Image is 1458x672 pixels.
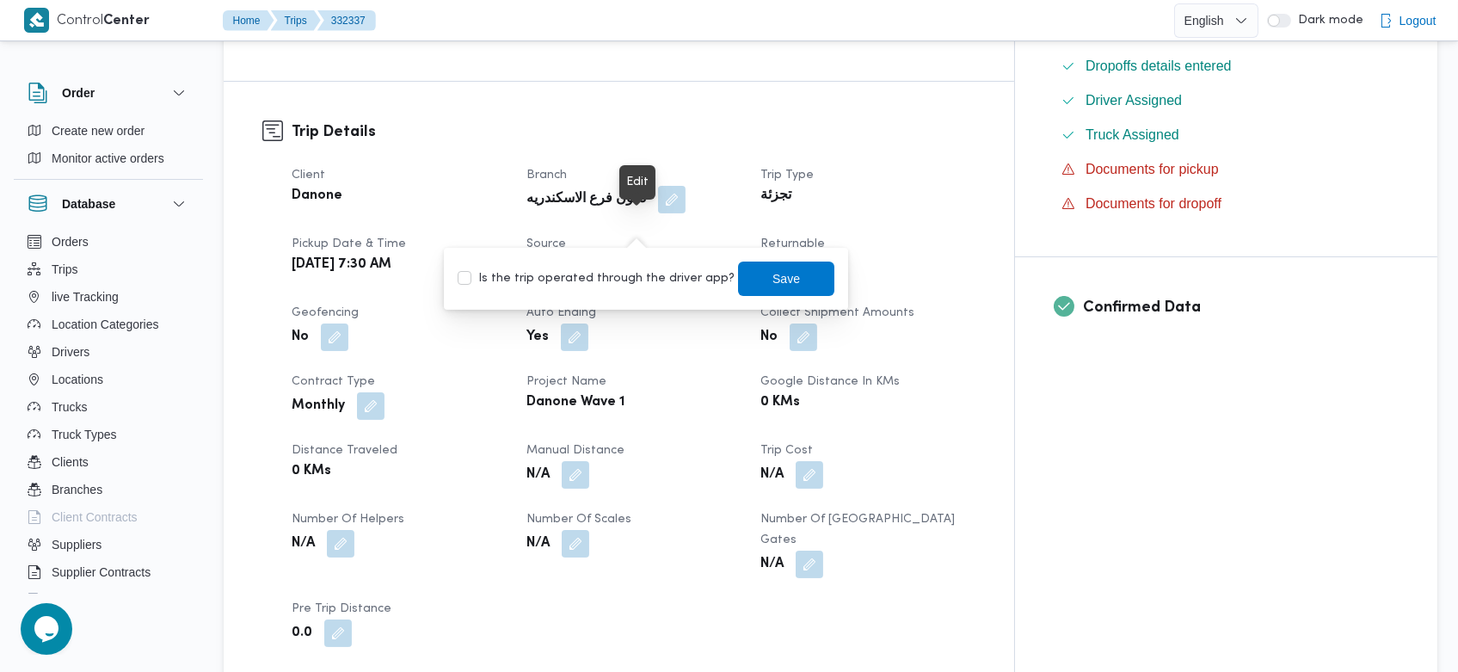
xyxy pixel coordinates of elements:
button: Trips [21,256,196,283]
h3: Order [62,83,95,103]
iframe: chat widget [17,603,72,655]
b: [DATE] 7:30 AM [292,255,391,275]
button: Database [28,194,189,214]
b: Monthly [292,396,345,416]
button: Devices [21,586,196,613]
button: Create new order [21,117,196,145]
span: live Tracking [52,287,119,307]
span: Pickup date & time [292,238,406,250]
span: Number of Scales [526,514,631,525]
button: Drivers [21,338,196,366]
span: Client Contracts [52,507,138,527]
h3: Database [62,194,115,214]
b: N/A [526,465,550,485]
span: Collect Shipment Amounts [760,307,914,318]
span: Devices [52,589,95,610]
span: Dropoffs details entered [1086,59,1232,73]
span: Trucks [52,397,87,417]
button: Clients [21,448,196,476]
span: Contract Type [292,376,375,387]
b: Yes [526,327,549,348]
button: Driver Assigned [1055,87,1399,114]
button: Dropoffs details entered [1055,52,1399,80]
div: Order [14,117,203,179]
span: Client [292,170,325,181]
span: Monitor active orders [52,148,164,169]
b: N/A [760,554,784,575]
span: Trips [52,259,78,280]
span: Dark mode [1291,14,1363,28]
button: Documents for pickup [1055,156,1399,183]
button: Order [28,83,189,103]
span: Truck Assigned [1086,127,1179,142]
span: Dropoffs details entered [1086,56,1232,77]
button: Branches [21,476,196,503]
label: Is the trip operated through the driver app? [458,268,735,289]
span: Documents for dropoff [1086,194,1221,214]
span: Manual Distance [526,445,624,456]
b: 0 KMs [760,392,800,413]
span: Drivers [52,342,89,362]
b: تجزئة [760,186,791,207]
div: Edit [626,172,649,193]
span: Create new order [52,120,145,141]
span: Number of Helpers [292,514,404,525]
span: Pre Trip Distance [292,603,391,614]
span: Google distance in KMs [760,376,900,387]
span: Project Name [526,376,606,387]
b: N/A [760,465,784,485]
button: Locations [21,366,196,393]
span: Trip Cost [760,445,813,456]
button: live Tracking [21,283,196,311]
button: Truck Assigned [1055,121,1399,149]
b: N/A [292,533,315,554]
button: Client Contracts [21,503,196,531]
b: 0 KMs [292,461,331,482]
h3: Trip Details [292,120,975,144]
span: Driver Assigned [1086,93,1182,108]
button: Supplier Contracts [21,558,196,586]
button: Suppliers [21,531,196,558]
button: Home [223,10,274,31]
button: Documents for dropoff [1055,190,1399,218]
span: Locations [52,369,103,390]
b: Danone Wave 1 [526,392,624,413]
button: Location Categories [21,311,196,338]
span: Branches [52,479,102,500]
button: 332337 [317,10,376,31]
button: Trips [271,10,321,31]
b: No [760,327,778,348]
b: 0.0 [292,623,312,644]
button: Orders [21,228,196,256]
span: Distance Traveled [292,445,397,456]
button: Save [738,262,834,296]
b: No [292,327,309,348]
h3: Confirmed Data [1083,296,1399,319]
span: Branch [526,170,567,181]
span: Number of [GEOGRAPHIC_DATA] Gates [760,514,955,546]
button: Truck Types [21,421,196,448]
span: Driver Assigned [1086,90,1182,111]
span: Returnable [760,238,825,250]
span: Geofencing [292,307,359,318]
button: Monitor active orders [21,145,196,172]
span: Orders [52,231,89,252]
span: Supplier Contracts [52,562,151,583]
button: Logout [1372,3,1443,38]
b: N/A [526,533,550,554]
span: Source [526,238,566,250]
span: Documents for pickup [1086,162,1219,176]
span: Truck Assigned [1086,125,1179,145]
span: Suppliers [52,534,102,555]
img: X8yXhbKr1z7QwAAAABJRU5ErkJggg== [24,8,49,33]
span: Documents for pickup [1086,159,1219,180]
span: Documents for dropoff [1086,196,1221,211]
b: Danone [292,186,342,207]
span: Logout [1400,10,1436,31]
b: دانون فرع الاسكندريه [526,189,646,210]
span: Location Categories [52,314,159,335]
span: Auto Ending [526,307,596,318]
span: Truck Types [52,424,116,445]
span: Clients [52,452,89,472]
span: Trip Type [760,170,814,181]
